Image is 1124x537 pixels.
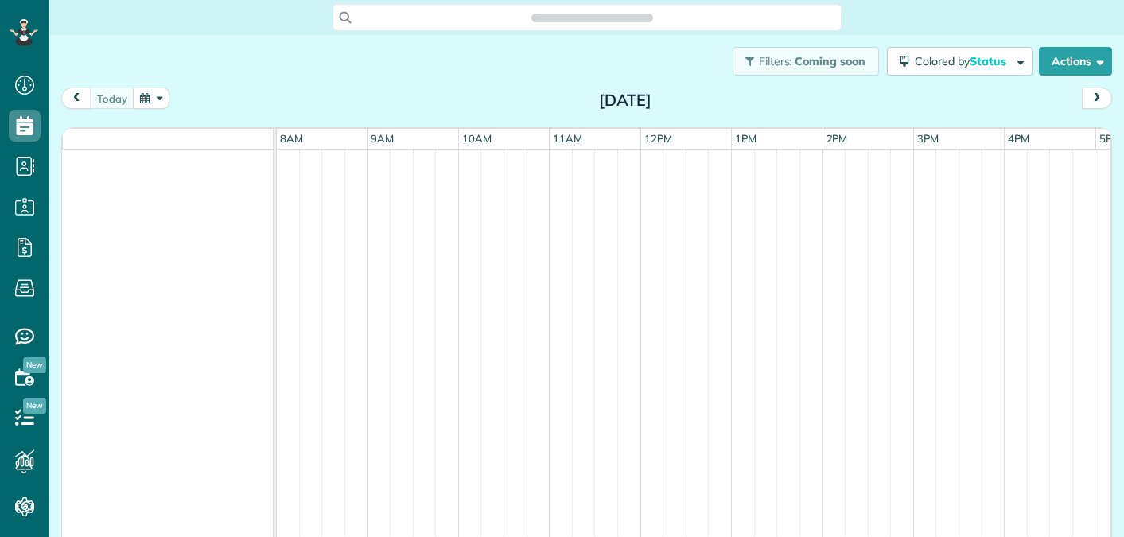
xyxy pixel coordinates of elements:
[887,47,1033,76] button: Colored byStatus
[1005,132,1033,145] span: 4pm
[277,132,306,145] span: 8am
[970,54,1009,68] span: Status
[459,132,495,145] span: 10am
[547,10,637,25] span: Search ZenMaid…
[641,132,675,145] span: 12pm
[368,132,397,145] span: 9am
[526,91,725,109] h2: [DATE]
[1096,132,1124,145] span: 5pm
[1082,88,1112,109] button: next
[914,132,942,145] span: 3pm
[732,132,760,145] span: 1pm
[759,54,792,68] span: Filters:
[915,54,1012,68] span: Colored by
[23,398,46,414] span: New
[1039,47,1112,76] button: Actions
[90,88,134,109] button: today
[795,54,866,68] span: Coming soon
[23,357,46,373] span: New
[823,132,851,145] span: 2pm
[61,88,91,109] button: prev
[550,132,585,145] span: 11am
